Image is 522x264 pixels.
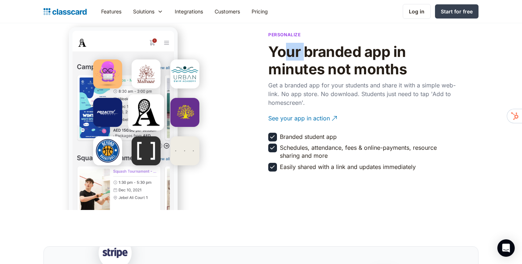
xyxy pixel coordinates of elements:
a: Pricing [246,3,274,20]
div: Start for free [441,8,473,15]
a: home [43,7,87,17]
a: Start for free [435,4,478,18]
h2: Your branded app in minutes not months [268,43,457,78]
img: Student App Mock [69,27,178,246]
div: Schedules, attendance, fees & online-payments, resource sharing and more [280,144,455,160]
div: Solutions [127,3,169,20]
a: Log in [403,4,431,19]
a: Integrations [169,3,209,20]
p: Get a branded app for your students and share it with a simple web-link. No app store. No downloa... [268,81,457,107]
div: Log in [409,8,424,15]
a: Customers [209,3,246,20]
a: Features [95,3,127,20]
div: Open Intercom Messenger [497,239,515,257]
p: Personalize [268,31,301,38]
div: Easily shared with a link and updates immediately [280,163,416,171]
div: See your app in action [268,108,330,123]
div: Branded student app [280,133,337,141]
div: Solutions [133,8,154,15]
a: See your app in action [268,108,457,128]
